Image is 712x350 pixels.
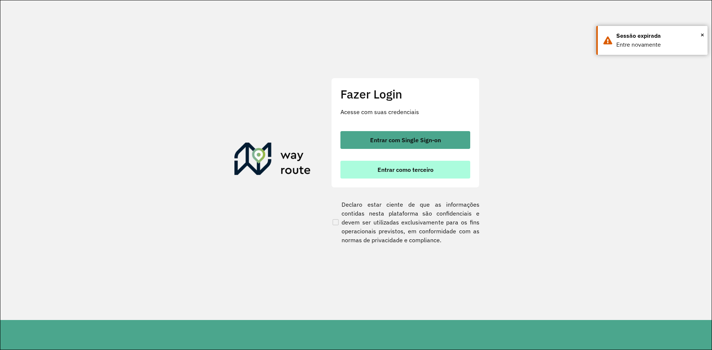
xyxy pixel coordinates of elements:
button: Close [701,29,704,40]
span: Entrar como terceiro [378,167,434,173]
span: × [701,29,704,40]
div: Entre novamente [616,40,702,49]
p: Acesse com suas credenciais [340,107,470,116]
div: Sessão expirada [616,31,702,40]
button: button [340,161,470,179]
h2: Fazer Login [340,87,470,101]
img: Roteirizador AmbevTech [234,143,311,178]
span: Entrar com Single Sign-on [370,137,441,143]
label: Declaro estar ciente de que as informações contidas nesta plataforma são confidenciais e devem se... [331,200,479,244]
button: button [340,131,470,149]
